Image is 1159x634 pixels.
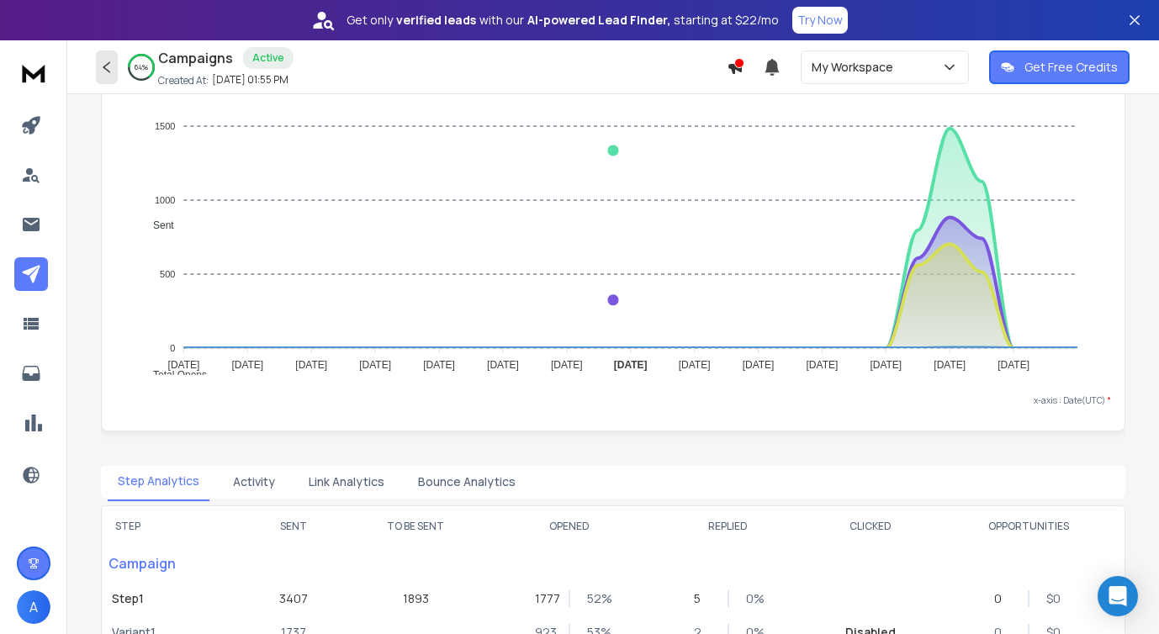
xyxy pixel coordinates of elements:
p: Created At: [158,74,209,87]
tspan: [DATE] [423,359,455,371]
h1: Campaigns [158,48,233,68]
th: REPLIED [649,506,807,547]
tspan: [DATE] [614,359,648,371]
button: Step Analytics [108,462,209,501]
tspan: [DATE] [871,359,902,371]
p: x-axis : Date(UTC) [115,394,1111,407]
tspan: [DATE] [167,359,199,371]
strong: verified leads [396,12,476,29]
tspan: [DATE] [359,359,391,371]
button: Activity [223,463,285,500]
tspan: [DATE] [487,359,519,371]
strong: AI-powered Lead Finder, [527,12,670,29]
p: 1777 [535,590,552,607]
p: 0 [994,590,1011,607]
tspan: 1000 [155,195,175,205]
p: [DATE] 01:55 PM [212,73,288,87]
tspan: 1500 [155,121,175,131]
p: Get only with our starting at $22/mo [347,12,779,29]
span: Total Opens [140,369,207,381]
p: 1893 [403,590,429,607]
p: Campaign [102,547,246,580]
p: Try Now [797,12,843,29]
tspan: 500 [160,269,175,279]
th: STEP [102,506,246,547]
th: SENT [246,506,341,547]
img: logo [17,57,50,88]
th: OPPORTUNITIES [933,506,1125,547]
p: Get Free Credits [1024,59,1118,76]
tspan: [DATE] [807,359,839,371]
p: Step 1 [112,590,236,607]
tspan: [DATE] [679,359,711,371]
div: Active [243,47,294,69]
tspan: [DATE] [551,359,583,371]
p: 0 % [746,590,763,607]
button: Link Analytics [299,463,394,500]
th: CLICKED [807,506,933,547]
th: OPENED [490,506,648,547]
tspan: [DATE] [231,359,263,371]
tspan: [DATE] [743,359,775,371]
tspan: 0 [170,343,175,353]
span: Sent [140,219,174,231]
p: $ 0 [1046,590,1063,607]
p: 5 [694,590,711,607]
p: My Workspace [812,59,900,76]
tspan: [DATE] [934,359,966,371]
button: Try Now [792,7,848,34]
button: A [17,590,50,624]
p: 64 % [135,62,148,72]
div: Open Intercom Messenger [1098,576,1138,616]
th: TO BE SENT [341,506,490,547]
p: 52 % [587,590,604,607]
tspan: [DATE] [998,359,1030,371]
tspan: [DATE] [295,359,327,371]
button: Bounce Analytics [408,463,526,500]
button: Get Free Credits [989,50,1130,84]
p: 3407 [279,590,308,607]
